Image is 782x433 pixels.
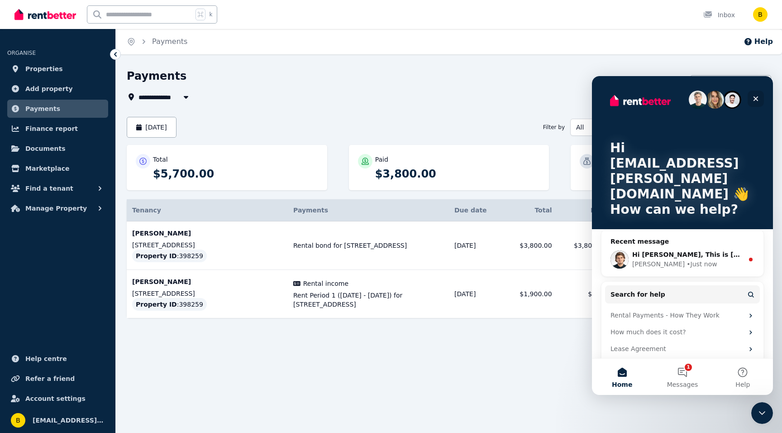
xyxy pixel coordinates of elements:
span: Manage Property [25,203,87,214]
img: brycen.horne@gmail.com [11,413,25,428]
a: Help centre [7,350,108,368]
iframe: Intercom live chat [751,402,773,424]
div: Inbox [703,10,735,19]
span: Rent Period 1 ([DATE] - [DATE]) for [STREET_ADDRESS] [293,291,443,309]
td: [DATE] [449,221,503,270]
span: Property ID [136,300,177,309]
p: [STREET_ADDRESS] [132,241,282,250]
span: Payments [293,207,328,214]
span: Documents [25,143,66,154]
a: Account settings [7,390,108,408]
span: Marketplace [25,163,69,174]
a: Documents [7,140,108,158]
span: Find a tenant [25,183,73,194]
button: [DATE] [127,117,176,138]
span: Refer a friend [25,373,75,384]
a: Refer a friend [7,370,108,388]
td: $0.00 [558,270,612,318]
th: Tenancy [127,199,288,221]
a: Add property [7,80,108,98]
p: $3,800.00 [375,167,540,181]
td: [DATE] [449,270,503,318]
a: Payments [152,37,187,46]
p: [STREET_ADDRESS] [132,289,282,298]
p: [PERSON_NAME] [132,277,282,286]
iframe: Intercom live chat [592,76,773,395]
span: Payments [25,103,60,114]
button: Help [744,36,773,47]
span: Help centre [25,353,67,364]
img: brycen.horne@gmail.com [753,7,768,22]
a: Properties [7,60,108,78]
p: [PERSON_NAME] [132,229,282,238]
span: Filter by [543,124,565,131]
img: RentBetter [14,8,76,21]
button: Export report [690,75,771,96]
td: $3,800.00 [558,221,612,270]
span: Rental bond for [STREET_ADDRESS] [293,241,443,250]
p: $5,700.00 [153,167,318,181]
button: Find a tenant [7,179,108,197]
span: Rental income [303,279,348,288]
td: $3,800.00 [503,221,558,270]
span: Finance report [25,123,78,134]
h1: Payments [127,69,186,83]
button: All [570,119,686,136]
span: Properties [25,63,63,74]
a: Payments [7,100,108,118]
span: All [576,123,668,132]
span: ORGANISE [7,50,36,56]
div: : 398259 [132,250,207,262]
p: Paid [375,155,388,164]
th: Due date [449,199,503,221]
th: Total [503,199,558,221]
span: Property ID [136,251,177,260]
span: k [209,11,212,18]
th: Paid [558,199,612,221]
div: : 398259 [132,298,207,311]
span: Add property [25,83,73,94]
p: Total [153,155,168,164]
td: $1,900.00 [503,270,558,318]
nav: Breadcrumb [116,29,198,54]
span: [EMAIL_ADDRESS][PERSON_NAME][DOMAIN_NAME] [33,415,105,426]
a: Marketplace [7,159,108,178]
a: Finance report [7,120,108,138]
button: Manage Property [7,199,108,217]
span: Account settings [25,393,86,404]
